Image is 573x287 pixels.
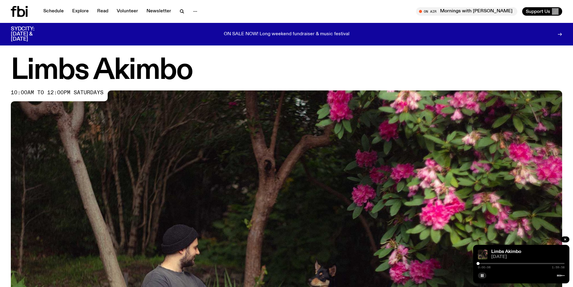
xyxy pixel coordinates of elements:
p: ON SALE NOW! Long weekend fundraiser & music festival [224,32,350,37]
span: 1:59:58 [552,266,565,269]
h1: Limbs Akimbo [11,57,562,84]
span: Support Us [526,9,550,14]
button: On AirMornings with [PERSON_NAME] [416,7,517,16]
a: Explore [69,7,92,16]
span: 0:00:06 [478,266,491,269]
a: Schedule [40,7,67,16]
a: Volunteer [113,7,142,16]
a: Newsletter [143,7,175,16]
a: Read [94,7,112,16]
span: 10:00am to 12:00pm saturdays [11,90,103,95]
h3: SYDCITY: [DATE] & [DATE] [11,27,49,42]
a: Limbs Akimbo [491,249,521,254]
img: Jackson sits at an outdoor table, legs crossed and gazing at a black and brown dog also sitting a... [478,250,488,259]
span: [DATE] [491,255,565,259]
button: Support Us [522,7,562,16]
